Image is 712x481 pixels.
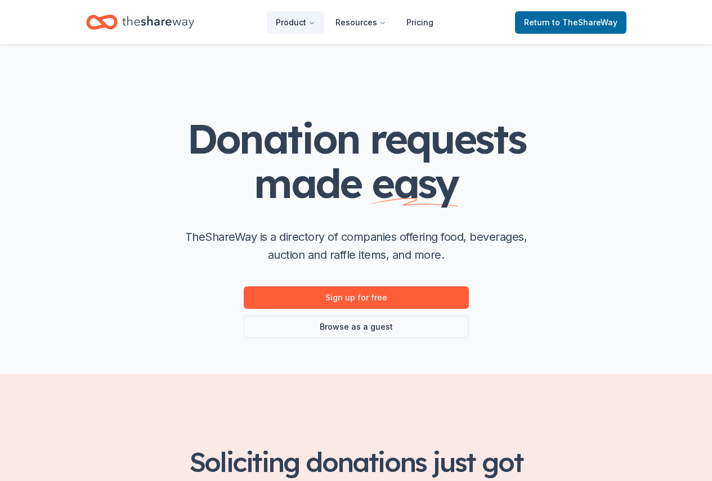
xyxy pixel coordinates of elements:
[552,17,617,27] span: to TheShareWay
[326,11,395,34] button: Resources
[176,228,536,264] p: TheShareWay is a directory of companies offering food, beverages, auction and raffle items, and m...
[524,16,617,29] span: Return
[86,9,194,35] a: Home
[515,11,626,34] a: Returnto TheShareWay
[371,158,458,208] span: easy
[267,11,324,34] button: Product
[244,316,469,338] a: Browse as a guest
[244,286,469,309] a: Sign up for free
[267,9,442,35] nav: Main
[131,116,581,205] h1: Donation requests made
[397,11,442,34] a: Pricing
